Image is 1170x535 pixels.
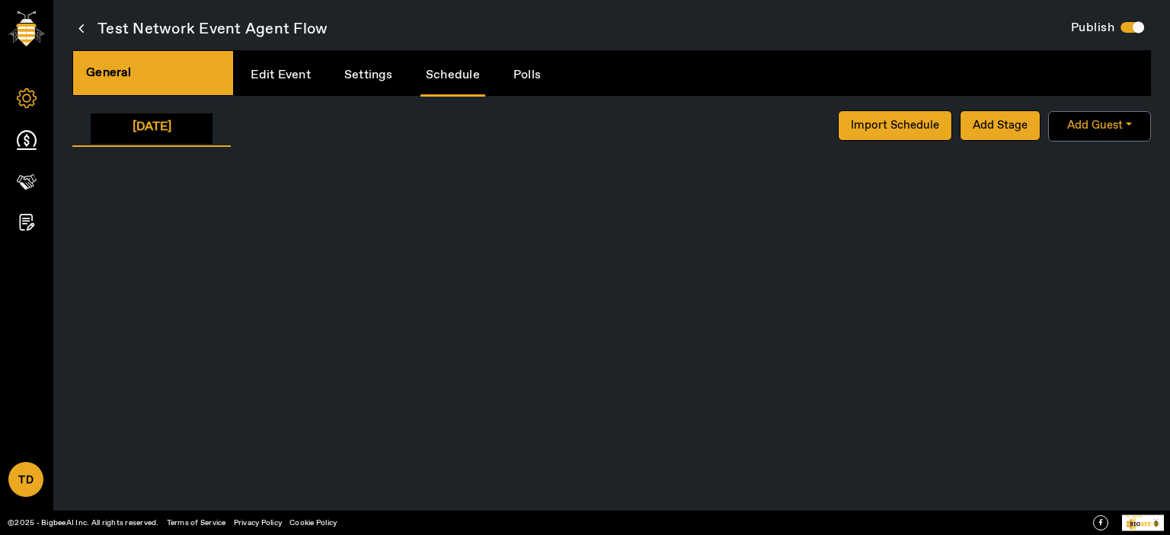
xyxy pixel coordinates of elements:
a: ©2025 - BigbeeAI Inc. All rights reserved. [8,517,159,528]
button: Add Stage [960,110,1041,141]
span: Test Network Event Agent Flow [97,19,328,40]
span: Add Stage [973,118,1028,133]
a: Polls [508,56,546,94]
div: [DATE] [91,113,213,144]
button: Import Schedule [838,110,952,141]
button: Add Guest [1048,111,1151,142]
tspan: P [1126,514,1128,518]
tspan: ed By [1134,514,1143,518]
a: Privacy Policy [234,517,283,528]
a: Terms of Service [167,517,226,528]
h4: Publish [1063,19,1121,37]
a: Schedule [420,56,485,97]
tspan: r [1133,514,1135,518]
div: General [72,50,234,96]
a: Settings [339,56,398,94]
a: Edit Event [245,56,316,94]
a: Cookie Policy [289,517,337,528]
tspan: owe [1127,514,1133,518]
span: Import Schedule [851,118,939,133]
